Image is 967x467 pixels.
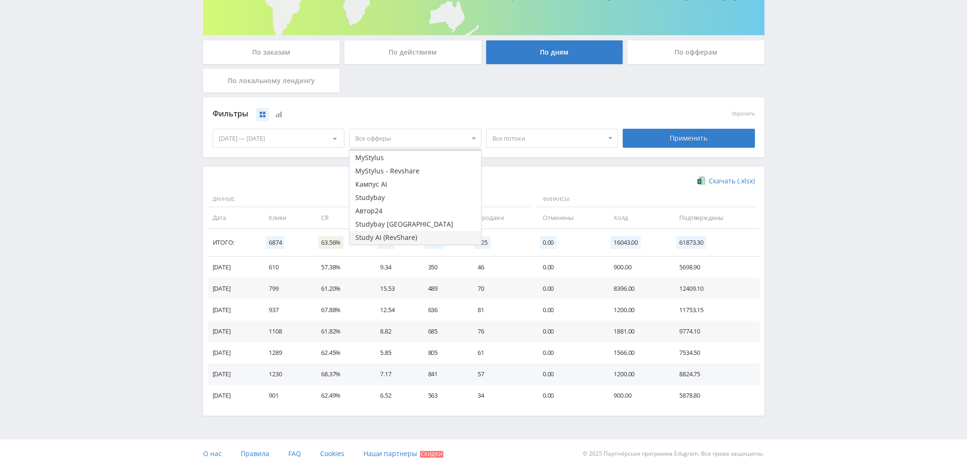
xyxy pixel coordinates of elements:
td: 805 [418,342,468,363]
button: Studybay [GEOGRAPHIC_DATA] [350,218,481,231]
td: 9.34 [371,257,418,278]
td: 12.54 [371,299,418,321]
td: 76 [468,321,533,342]
td: 563 [418,385,468,406]
td: 610 [259,257,312,278]
td: Подтверждены [670,207,759,229]
span: Финансы: [536,191,757,208]
td: Холд [604,207,670,229]
td: Дата [208,207,259,229]
div: [DATE] — [DATE] [213,129,344,147]
td: 62.49% [312,385,371,406]
span: 6874 [266,236,284,249]
td: [DATE] [208,363,259,385]
td: Итого: [208,229,259,257]
td: 7.17 [371,363,418,385]
td: 0.00 [533,363,604,385]
td: 1230 [259,363,312,385]
div: По заказам [203,40,340,64]
td: 15.53 [371,278,418,299]
span: 61873.30 [676,236,706,249]
span: FAQ [288,449,301,458]
td: [DATE] [208,342,259,363]
td: 61.82% [312,321,371,342]
td: [DATE] [208,321,259,342]
td: 5878.80 [670,385,759,406]
td: 12409.10 [670,278,759,299]
td: 61.20% [312,278,371,299]
td: 900.00 [604,385,670,406]
button: Studybay [350,191,481,204]
td: 8.82 [371,321,418,342]
span: Скачать (.xlsx) [709,177,755,185]
td: 0.00 [533,385,604,406]
div: Фильтры [213,107,618,121]
td: 1289 [259,342,312,363]
span: Наши партнеры [363,449,417,458]
td: 937 [259,299,312,321]
td: 7534.50 [670,342,759,363]
td: [DATE] [208,278,259,299]
td: Продажи [468,207,533,229]
span: Правила [241,449,269,458]
span: Cookies [320,449,344,458]
td: 0.00 [533,342,604,363]
td: 61 [468,342,533,363]
div: Применить [623,129,755,148]
td: 489 [418,278,468,299]
td: 5.85 [371,342,418,363]
td: [DATE] [208,257,259,278]
td: 1881.00 [604,321,670,342]
td: 9774.10 [670,321,759,342]
img: xlsx [697,176,705,185]
div: По офферам [627,40,764,64]
span: 425 [475,236,490,249]
td: 0.00 [533,278,604,299]
td: 1200.00 [604,299,670,321]
td: 0.00 [533,257,604,278]
td: 900.00 [604,257,670,278]
td: 34 [468,385,533,406]
td: 70 [468,278,533,299]
div: По действиям [344,40,481,64]
button: Автор24 [350,204,481,218]
td: 841 [418,363,468,385]
button: MyStylus - Revshare [350,164,481,178]
td: CR [312,207,371,229]
td: Отменены [533,207,604,229]
td: 350 [418,257,468,278]
span: Скидки [420,451,443,457]
span: Все потоки [492,129,604,147]
td: 0.00 [533,299,604,321]
td: 901 [259,385,312,406]
td: 68.37% [312,363,371,385]
button: MyStylus [350,151,481,164]
td: 1108 [259,321,312,342]
div: По дням [486,40,623,64]
td: 62.45% [312,342,371,363]
td: 46 [468,257,533,278]
td: 1566.00 [604,342,670,363]
span: 63.56% [318,236,343,249]
td: 799 [259,278,312,299]
td: 6.52 [371,385,418,406]
td: 57 [468,363,533,385]
div: По локальному лендингу [203,69,340,93]
span: 0.00 [540,236,557,249]
span: 16043.00 [611,236,641,249]
button: Кампус AI [350,178,481,191]
span: О нас [203,449,222,458]
span: Данные: [208,191,416,208]
td: 57.38% [312,257,371,278]
td: 67.88% [312,299,371,321]
td: 81 [468,299,533,321]
td: 1200.00 [604,363,670,385]
td: 685 [418,321,468,342]
td: Клики [259,207,312,229]
button: сбросить [732,111,755,117]
td: 8396.00 [604,278,670,299]
td: 8824.75 [670,363,759,385]
td: [DATE] [208,299,259,321]
td: 636 [418,299,468,321]
button: Study AI (RevShare) [350,231,481,244]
